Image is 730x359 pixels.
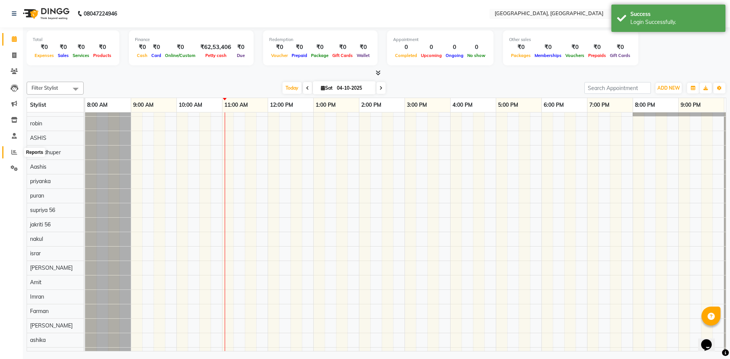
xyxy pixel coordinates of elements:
div: ₹0 [135,43,149,52]
div: ₹0 [71,43,91,52]
span: Wallet [355,53,371,58]
img: logo [19,3,71,24]
div: Other sales [509,36,632,43]
div: Reports [24,148,45,157]
span: Products [91,53,113,58]
a: 10:00 AM [177,100,204,111]
span: jagriti [30,351,43,358]
span: Filter Stylist [32,85,58,91]
span: Sales [56,53,71,58]
span: Services [71,53,91,58]
span: Amit [30,279,41,286]
a: 8:00 PM [633,100,657,111]
span: No show [465,53,487,58]
div: ₹0 [355,43,371,52]
span: supriya 56 [30,207,55,214]
span: Cash [135,53,149,58]
a: 3:00 PM [405,100,429,111]
span: Online/Custom [163,53,197,58]
div: 0 [444,43,465,52]
span: Prepaids [586,53,608,58]
span: Voucher [269,53,290,58]
div: ₹0 [56,43,71,52]
span: [PERSON_NAME] [30,264,73,271]
span: Petty cash [203,53,229,58]
div: Appointment [393,36,487,43]
div: 0 [419,43,444,52]
span: Packages [509,53,533,58]
span: priyanka [30,178,51,185]
b: 08047224946 [84,3,117,24]
a: 5:00 PM [496,100,520,111]
a: 6:00 PM [542,100,566,111]
input: 2025-10-04 [335,82,373,94]
a: 8:00 AM [85,100,109,111]
div: ₹0 [163,43,197,52]
div: ₹0 [586,43,608,52]
a: 4:00 PM [451,100,474,111]
div: Login Successfully. [630,18,720,26]
span: Package [309,53,330,58]
div: ₹0 [533,43,563,52]
span: puran [30,192,44,199]
div: Redemption [269,36,371,43]
span: Today [282,82,302,94]
span: Sat [319,85,335,91]
input: Search Appointment [584,82,651,94]
div: ₹0 [309,43,330,52]
div: ₹0 [149,43,163,52]
div: ₹62,53,406 [197,43,234,52]
a: 12:00 PM [268,100,295,111]
span: Vouchers [563,53,586,58]
span: Gift Cards [330,53,355,58]
span: Memberships [533,53,563,58]
div: ₹0 [290,43,309,52]
span: ASHIS [30,134,46,141]
div: Success [630,10,720,18]
a: 9:00 PM [679,100,703,111]
iframe: chat widget [698,329,722,351]
span: ADD NEW [657,85,680,91]
div: ₹0 [234,43,248,52]
div: Finance [135,36,248,43]
span: Prepaid [290,53,309,58]
span: Imran [30,293,44,300]
div: 0 [393,43,419,52]
span: Stylist [30,101,46,108]
span: robin [30,120,42,127]
a: 7:00 PM [587,100,611,111]
span: Completed [393,53,419,58]
div: ₹0 [608,43,632,52]
div: Total [33,36,113,43]
div: ₹0 [330,43,355,52]
div: ₹0 [33,43,56,52]
a: 9:00 AM [131,100,156,111]
a: 2:00 PM [359,100,383,111]
span: ashika [30,337,46,343]
span: Expenses [33,53,56,58]
span: nakul [30,236,43,242]
span: Aashis [30,163,46,170]
span: [PERSON_NAME] [30,322,73,329]
span: jakriti 56 [30,221,51,228]
a: 1:00 PM [314,100,338,111]
span: Upcoming [419,53,444,58]
div: 0 [465,43,487,52]
span: Ongoing [444,53,465,58]
div: ₹0 [563,43,586,52]
a: 11:00 AM [222,100,250,111]
div: ₹0 [269,43,290,52]
div: ₹0 [91,43,113,52]
div: ₹0 [509,43,533,52]
span: Card [149,53,163,58]
span: israr [30,250,41,257]
span: Farman [30,308,49,315]
span: Gift Cards [608,53,632,58]
button: ADD NEW [655,83,682,93]
span: Due [235,53,247,58]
